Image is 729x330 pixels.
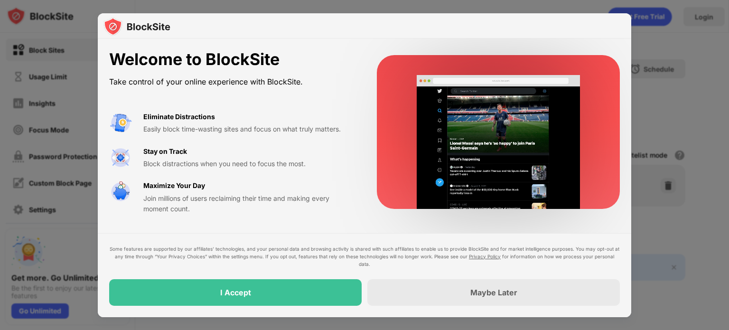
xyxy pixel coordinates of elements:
div: I Accept [220,288,251,297]
img: logo-blocksite.svg [103,17,170,36]
a: Privacy Policy [469,254,501,259]
div: Easily block time-wasting sites and focus on what truly matters. [143,124,354,134]
img: value-focus.svg [109,146,132,169]
div: Join millions of users reclaiming their time and making every moment count. [143,193,354,215]
div: Stay on Track [143,146,187,157]
div: Block distractions when you need to focus the most. [143,159,354,169]
div: Eliminate Distractions [143,112,215,122]
div: Welcome to BlockSite [109,50,354,69]
div: Take control of your online experience with BlockSite. [109,75,354,89]
img: value-avoid-distractions.svg [109,112,132,134]
div: Maximize Your Day [143,180,205,191]
div: Some features are supported by our affiliates’ technologies, and your personal data and browsing ... [109,245,620,268]
img: value-safe-time.svg [109,180,132,203]
div: Maybe Later [470,288,517,297]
